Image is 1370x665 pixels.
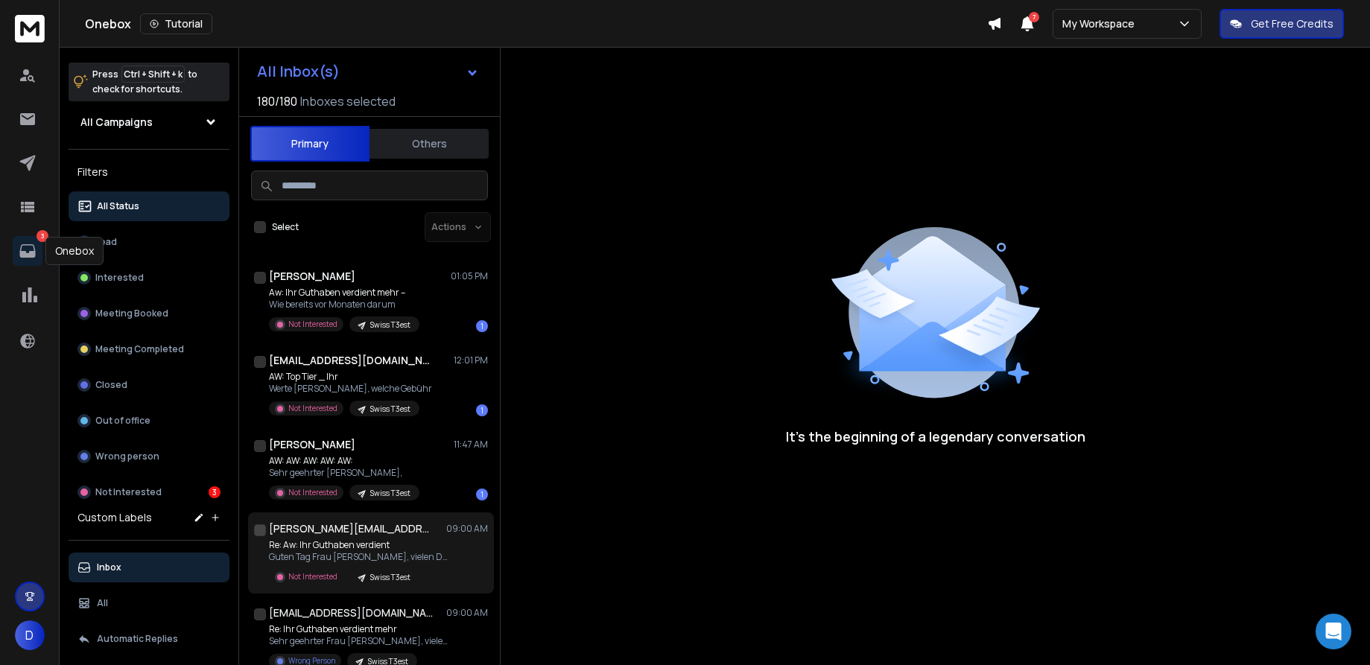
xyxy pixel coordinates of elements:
h1: [PERSON_NAME] [269,437,355,452]
p: Aw: Ihr Guthaben verdient mehr – [269,287,419,299]
button: All [69,588,229,618]
p: 12:01 PM [454,354,488,366]
p: 01:05 PM [451,270,488,282]
p: Press to check for shortcuts. [92,67,197,97]
h3: Custom Labels [77,510,152,525]
button: Tutorial [140,13,212,34]
label: Select [272,221,299,233]
p: 3 [37,230,48,242]
p: 09:00 AM [446,607,488,619]
p: 09:00 AM [446,523,488,535]
p: 11:47 AM [454,439,488,451]
a: 3 [13,236,42,266]
div: Onebox [45,237,104,265]
p: Out of office [95,415,150,427]
p: Not Interested [95,486,162,498]
p: Wrong person [95,451,159,462]
p: Swiss T3est [370,319,410,331]
p: Sehr geehrter [PERSON_NAME], [269,467,419,479]
p: Wie bereits vor Monaten darum [269,299,419,311]
p: Sehr geehrter Frau [PERSON_NAME], vielen Dank [269,635,448,647]
p: Not Interested [288,487,337,498]
button: Closed [69,370,229,400]
p: Meeting Booked [95,308,168,319]
button: Automatic Replies [69,624,229,654]
p: Re: Aw: Ihr Guthaben verdient [269,539,448,551]
button: Primary [250,126,370,162]
p: Get Free Credits [1251,16,1333,31]
button: Not Interested3 [69,477,229,507]
div: Open Intercom Messenger [1316,614,1351,649]
h1: All Campaigns [80,115,153,130]
p: AW: Top Tier _ Ihr [269,371,432,383]
h1: [EMAIL_ADDRESS][DOMAIN_NAME] [269,605,433,620]
p: Guten Tag Frau [PERSON_NAME], vielen Dank [269,551,448,563]
div: 1 [476,489,488,500]
span: 7 [1029,12,1039,22]
button: D [15,620,45,650]
p: Lead [95,236,117,248]
h1: All Inbox(s) [257,64,340,79]
p: Werte [PERSON_NAME], welche Gebühr [269,383,432,395]
p: Closed [95,379,127,391]
button: Inbox [69,553,229,582]
button: Wrong person [69,442,229,471]
p: Swiss T3est [370,572,410,583]
span: 180 / 180 [257,92,297,110]
p: Swiss T3est [370,404,410,415]
div: 1 [476,320,488,332]
button: All Status [69,191,229,221]
button: Lead [69,227,229,257]
p: AW: AW: AW: AW: AW: [269,455,419,467]
p: Meeting Completed [95,343,184,355]
button: Others [370,127,489,160]
h3: Filters [69,162,229,182]
p: All Status [97,200,139,212]
p: All [97,597,108,609]
div: 1 [476,404,488,416]
p: Re: Ihr Guthaben verdient mehr [269,623,448,635]
div: Onebox [85,13,987,34]
button: Meeting Booked [69,299,229,328]
p: It’s the beginning of a legendary conversation [786,426,1085,447]
p: Interested [95,272,144,284]
button: All Inbox(s) [245,57,491,86]
button: Out of office [69,406,229,436]
p: Automatic Replies [97,633,178,645]
p: Not Interested [288,403,337,414]
h3: Inboxes selected [300,92,396,110]
h1: [EMAIL_ADDRESS][DOMAIN_NAME] [269,353,433,368]
p: Not Interested [288,571,337,582]
p: My Workspace [1062,16,1141,31]
button: All Campaigns [69,107,229,137]
h1: [PERSON_NAME][EMAIL_ADDRESS][DOMAIN_NAME] [269,521,433,536]
p: Swiss T3est [370,488,410,499]
p: Inbox [97,561,121,573]
span: Ctrl + Shift + k [121,66,185,83]
div: 3 [209,486,221,498]
button: Get Free Credits [1220,9,1344,39]
button: Interested [69,263,229,293]
button: Meeting Completed [69,334,229,364]
p: Not Interested [288,319,337,330]
h1: [PERSON_NAME] [269,269,355,284]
